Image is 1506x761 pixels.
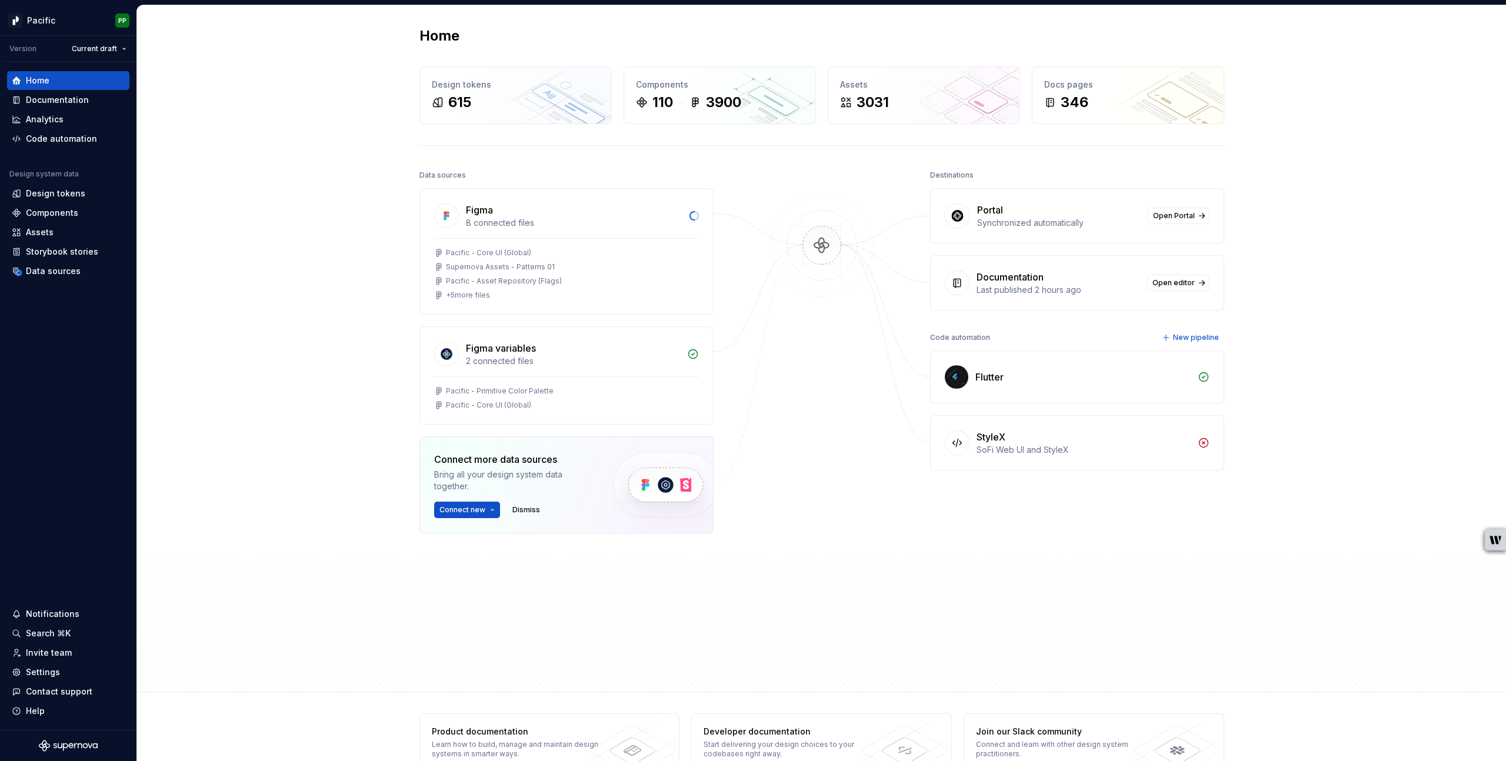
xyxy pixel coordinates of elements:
[7,624,129,643] button: Search ⌘K
[704,726,875,737] div: Developer documentation
[26,265,81,277] div: Data sources
[706,93,741,112] div: 3900
[7,91,129,109] a: Documentation
[26,114,64,125] div: Analytics
[977,217,1141,229] div: Synchronized automatically
[39,740,98,752] svg: Supernova Logo
[466,217,682,229] div: 8 connected files
[26,226,54,238] div: Assets
[977,444,1191,456] div: SoFi Web UI and StyleX
[636,79,804,91] div: Components
[975,370,1004,384] div: Flutter
[930,167,974,183] div: Destinations
[704,740,875,759] div: Start delivering your design choices to your codebases right away.
[857,93,889,112] div: 3031
[7,110,129,129] a: Analytics
[7,262,129,281] a: Data sources
[9,169,79,179] div: Design system data
[446,291,490,300] div: + 5 more files
[419,326,714,425] a: Figma variables2 connected filesPacific - Primitive Color PalettePacific - Core UI (Global)
[1148,208,1210,224] a: Open Portal
[977,270,1044,284] div: Documentation
[828,66,1020,124] a: Assets3031
[72,44,117,54] span: Current draft
[448,93,471,112] div: 615
[930,329,990,346] div: Code automation
[26,666,60,678] div: Settings
[446,276,562,286] div: Pacific - Asset Repository (Flags)
[434,502,500,518] button: Connect new
[432,79,599,91] div: Design tokens
[434,452,593,466] div: Connect more data sources
[977,284,1140,296] div: Last published 2 hours ago
[1147,275,1210,291] a: Open editor
[419,167,466,183] div: Data sources
[26,608,79,620] div: Notifications
[1061,93,1088,112] div: 346
[507,502,545,518] button: Dismiss
[1152,278,1195,288] span: Open editor
[8,14,22,28] img: 8d0dbd7b-a897-4c39-8ca0-62fbda938e11.png
[1173,333,1219,342] span: New pipeline
[624,66,816,124] a: Components1103900
[7,71,129,90] a: Home
[977,430,1005,444] div: StyleX
[432,740,603,759] div: Learn how to build, manage and maintain design systems in smarter ways.
[1158,329,1224,346] button: New pipeline
[446,400,531,410] div: Pacific - Core UI (Global)
[7,184,129,203] a: Design tokens
[7,643,129,662] a: Invite team
[1153,211,1195,221] span: Open Portal
[26,188,85,199] div: Design tokens
[7,702,129,720] button: Help
[432,726,603,737] div: Product documentation
[7,682,129,701] button: Contact support
[7,242,129,261] a: Storybook stories
[26,246,98,258] div: Storybook stories
[419,66,612,124] a: Design tokens615
[652,93,673,112] div: 110
[7,203,129,222] a: Components
[976,726,1147,737] div: Join our Slack community
[2,8,134,33] button: PacificPP
[26,628,71,639] div: Search ⌘K
[7,129,129,148] a: Code automation
[419,188,714,315] a: Figma8 connected filesPacific - Core UI (Global)Supernova Assets - Patterns 01Pacific - Asset Rep...
[66,41,132,57] button: Current draft
[466,203,493,217] div: Figma
[977,203,1003,217] div: Portal
[7,663,129,682] a: Settings
[26,75,49,86] div: Home
[446,248,531,258] div: Pacific - Core UI (Global)
[419,26,459,45] h2: Home
[1044,79,1212,91] div: Docs pages
[446,262,555,272] div: Supernova Assets - Patterns 01
[434,469,593,492] div: Bring all your design system data together.
[466,355,680,367] div: 2 connected files
[26,133,97,145] div: Code automation
[439,505,485,515] span: Connect new
[446,386,554,396] div: Pacific - Primitive Color Palette
[7,223,129,242] a: Assets
[118,16,126,25] div: PP
[7,605,129,623] button: Notifications
[466,341,536,355] div: Figma variables
[27,15,55,26] div: Pacific
[26,705,45,717] div: Help
[26,647,72,659] div: Invite team
[26,686,92,697] div: Contact support
[26,207,78,219] div: Components
[9,44,36,54] div: Version
[1032,66,1224,124] a: Docs pages346
[26,94,89,106] div: Documentation
[512,505,540,515] span: Dismiss
[840,79,1008,91] div: Assets
[976,740,1147,759] div: Connect and learn with other design system practitioners.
